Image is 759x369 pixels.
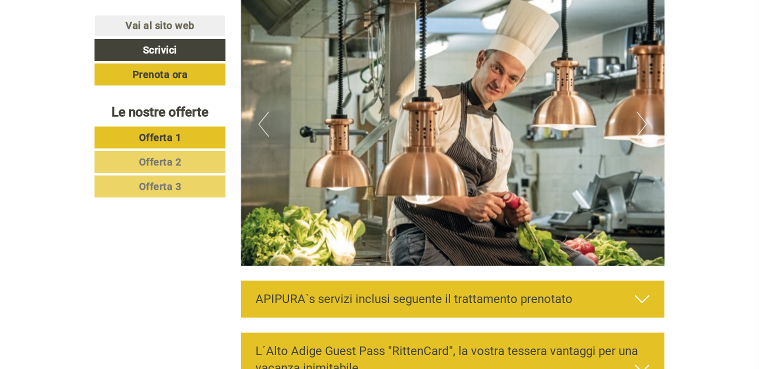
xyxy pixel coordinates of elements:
span: Offerta 1 [139,131,181,143]
div: Buon giorno, come possiamo aiutarla? [7,27,156,57]
small: 14:23 [15,48,151,55]
a: Scrivici [94,39,225,61]
div: APIPURA hotel rinner [15,29,151,37]
button: Next [636,112,647,137]
div: lunedì [177,7,216,24]
span: Offerta 2 [139,156,181,168]
div: Le nostre offerte [94,103,225,121]
button: Previous [258,112,269,137]
div: APIPURA`s servizi inclusi seguente il trattamento prenotato [241,281,665,318]
a: Prenota ora [94,63,225,85]
button: Invia [340,259,394,281]
span: Offerta 3 [139,180,181,192]
a: Vai al sito web [94,15,225,36]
